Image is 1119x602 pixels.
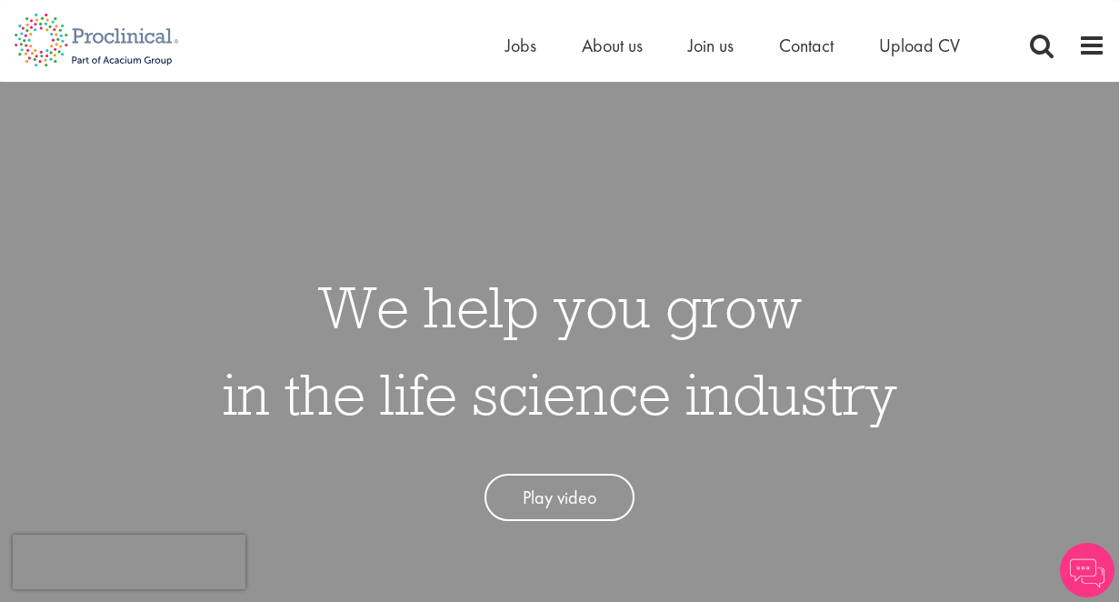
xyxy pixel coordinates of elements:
a: About us [582,34,643,57]
a: Jobs [505,34,536,57]
a: Play video [485,474,634,522]
img: Chatbot [1060,543,1114,597]
h1: We help you grow in the life science industry [223,263,897,437]
a: Join us [688,34,734,57]
a: Contact [779,34,834,57]
a: Upload CV [879,34,960,57]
